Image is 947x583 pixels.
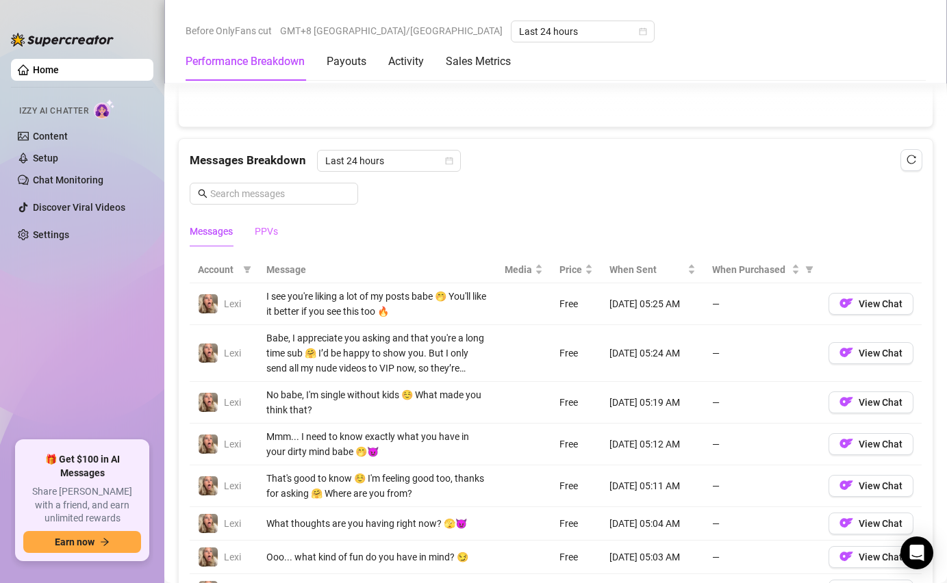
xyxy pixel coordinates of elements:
span: Before OnlyFans cut [186,21,272,41]
div: Open Intercom Messenger [900,536,933,569]
a: Chat Monitoring [33,174,103,185]
td: Free [551,507,601,541]
td: [DATE] 05:12 AM [601,424,704,465]
span: filter [243,265,251,274]
span: filter [240,259,254,280]
a: Setup [33,153,58,164]
div: Messages Breakdown [190,150,922,172]
button: Earn nowarrow-right [23,531,141,553]
span: View Chat [859,552,902,562]
div: I see you're liking a lot of my posts babe 🤭 You'll like it better if you see this too 🔥 [266,289,488,319]
a: OFView Chat [829,400,913,411]
td: — [704,507,820,541]
span: When Purchased [712,262,789,277]
input: Search messages [210,186,350,201]
img: OF [839,478,853,492]
td: Free [551,465,601,507]
span: When Sent [609,262,685,277]
span: Lexi [224,518,241,529]
td: — [704,541,820,574]
a: OFView Chat [829,301,913,312]
div: Ooo... what kind of fun do you have in mind? 😏 [266,549,488,565]
button: OFView Chat [829,293,913,315]
img: logo-BBDzfeDw.svg [11,33,114,47]
span: Last 24 hours [325,151,453,171]
th: Media [496,257,551,283]
a: OFView Chat [829,483,913,494]
div: Mmm... I need to know exactly what you have in your dirty mind babe 🤭😈 [266,429,488,459]
img: OF [839,516,853,530]
span: Lexi [224,480,241,491]
img: Lexi [199,344,218,363]
span: Lexi [224,348,241,359]
div: What thoughts are you having right now? 🫣😈 [266,516,488,531]
span: Last 24 hours [519,21,646,42]
div: Messages [190,224,233,239]
th: Price [551,257,601,283]
span: View Chat [859,298,902,309]
span: Lexi [224,298,241,309]
span: Share [PERSON_NAME] with a friend, and earn unlimited rewards [23,485,141,526]
td: [DATE] 05:04 AM [601,507,704,541]
span: filter [803,259,816,280]
span: View Chat [859,348,902,359]
img: AI Chatter [94,99,115,119]
button: OFView Chat [829,391,913,413]
td: — [704,465,820,507]
button: OFView Chat [829,513,913,534]
span: search [198,189,207,198]
div: No babe, I'm single without kids ☺️ What made you think that? [266,387,488,417]
td: — [704,424,820,465]
span: View Chat [859,480,902,491]
div: Performance Breakdown [186,53,305,70]
span: filter [805,265,813,274]
td: — [704,283,820,325]
td: Free [551,541,601,574]
a: OFView Chat [829,554,913,565]
td: Free [551,325,601,382]
a: Settings [33,229,69,240]
td: Free [551,424,601,465]
img: Lexi [199,476,218,495]
span: calendar [639,27,647,36]
img: OF [839,395,853,409]
img: OF [839,437,853,450]
img: OF [839,296,853,310]
div: Babe, I appreciate you asking and that you're a long time sub 🤗 I’d be happy to show you. But I o... [266,331,488,376]
td: — [704,325,820,382]
div: PPVs [255,224,278,239]
td: Free [551,382,601,424]
th: When Sent [601,257,704,283]
span: View Chat [859,518,902,529]
button: OFView Chat [829,342,913,364]
a: Discover Viral Videos [33,202,125,213]
a: Home [33,64,59,75]
button: OFView Chat [829,475,913,497]
img: Lexi [199,294,218,313]
img: OF [839,346,853,359]
span: Media [505,262,532,277]
td: [DATE] 05:11 AM [601,465,704,507]
div: Payouts [327,53,366,70]
span: Izzy AI Chatter [19,105,88,118]
td: Free [551,283,601,325]
span: 🎁 Get $100 in AI Messages [23,453,141,480]
th: Message [258,257,496,283]
img: Lexi [199,393,218,412]
span: reload [907,155,916,164]
span: Price [559,262,582,277]
img: OF [839,549,853,563]
td: — [704,382,820,424]
img: Lexi [199,435,218,454]
img: Lexi [199,514,218,533]
span: View Chat [859,397,902,408]
img: Lexi [199,547,218,567]
a: OFView Chat [829,441,913,452]
button: OFView Chat [829,433,913,455]
td: [DATE] 05:03 AM [601,541,704,574]
a: OFView Chat [829,350,913,361]
span: Lexi [224,552,241,562]
span: Lexi [224,397,241,408]
th: When Purchased [704,257,820,283]
button: OFView Chat [829,546,913,568]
